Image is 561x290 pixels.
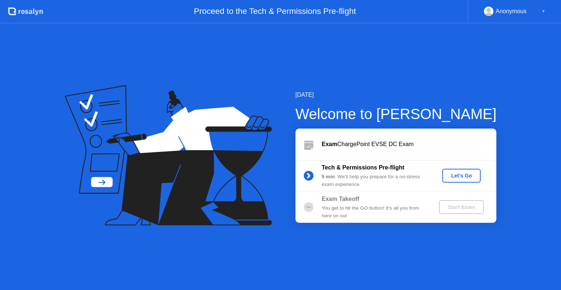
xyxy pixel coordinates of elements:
b: Exam [322,141,337,147]
button: Start Exam [439,200,484,214]
div: ▼ [542,7,545,16]
b: Tech & Permissions Pre-flight [322,164,404,171]
div: ChargePoint EVSE DC Exam [322,140,496,149]
b: 5 min [322,174,335,179]
div: Welcome to [PERSON_NAME] [295,103,497,125]
button: Let's Go [442,169,481,183]
div: Start Exam [442,204,481,210]
div: You get to hit the GO button! It’s all you from here on out [322,205,427,220]
div: [DATE] [295,91,497,99]
div: : We’ll help you prepare for a no-stress exam experience [322,173,427,188]
div: Let's Go [445,173,478,179]
div: Anonymous [496,7,527,16]
b: Exam Takeoff [322,196,359,202]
